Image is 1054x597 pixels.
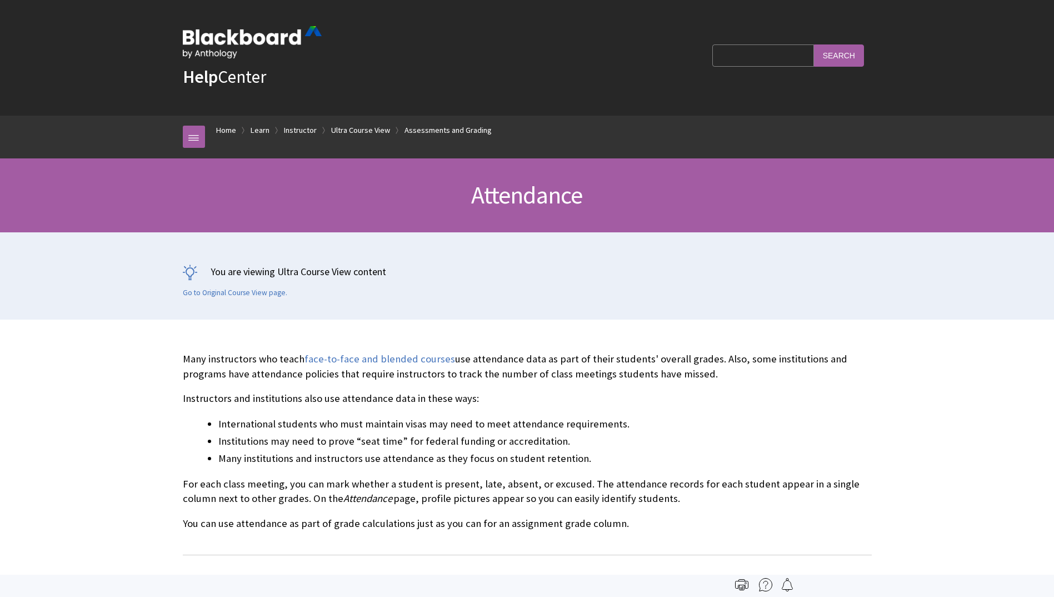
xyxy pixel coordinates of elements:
[183,265,872,278] p: You are viewing Ultra Course View content
[218,451,872,466] li: Many institutions and instructors use attendance as they focus on student retention.
[183,26,322,58] img: Blackboard by Anthology
[284,123,317,137] a: Instructor
[183,516,872,531] p: You can use attendance as part of grade calculations just as you can for an assignment grade column.
[251,123,269,137] a: Learn
[218,416,872,432] li: International students who must maintain visas may need to meet attendance requirements.
[343,492,392,505] span: Attendance
[183,66,266,88] a: HelpCenter
[183,66,218,88] strong: Help
[216,123,236,137] a: Home
[331,123,390,137] a: Ultra Course View
[218,434,872,449] li: Institutions may need to prove “seat time” for federal funding or accreditation.
[183,288,287,298] a: Go to Original Course View page.
[781,578,794,591] img: Follow this page
[304,352,455,366] a: face-to-face and blended courses
[814,44,864,66] input: Search
[735,578,748,591] img: Print
[404,123,492,137] a: Assessments and Grading
[759,578,772,591] img: More help
[471,180,582,210] span: Attendance
[183,477,872,506] p: For each class meeting, you can mark whether a student is present, late, absent, or excused. The ...
[183,555,872,592] h2: ULTRA: Access attendance
[183,391,872,406] p: Instructors and institutions also use attendance data in these ways:
[183,352,872,381] p: Many instructors who teach use attendance data as part of their students' overall grades. Also, s...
